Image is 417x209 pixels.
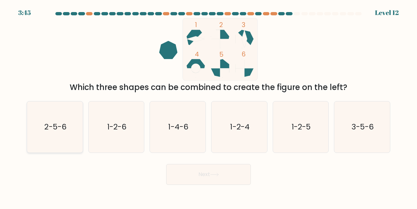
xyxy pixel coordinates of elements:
div: 3:45 [18,8,31,18]
text: 2-5-6 [44,122,66,132]
text: 1-2-4 [230,122,249,132]
div: Level 12 [375,8,399,18]
tspan: 5 [219,50,223,59]
tspan: 6 [242,50,246,59]
tspan: 2 [219,20,223,29]
div: Which three shapes can be combined to create the figure on the left? [31,82,386,93]
tspan: 3 [242,20,245,29]
text: 1-2-5 [292,122,311,132]
button: Next [166,164,251,185]
tspan: 4 [195,50,199,59]
tspan: 1 [195,20,197,29]
text: 1-2-6 [107,122,126,132]
text: 3-5-6 [352,122,374,132]
text: 1-4-6 [168,122,188,132]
